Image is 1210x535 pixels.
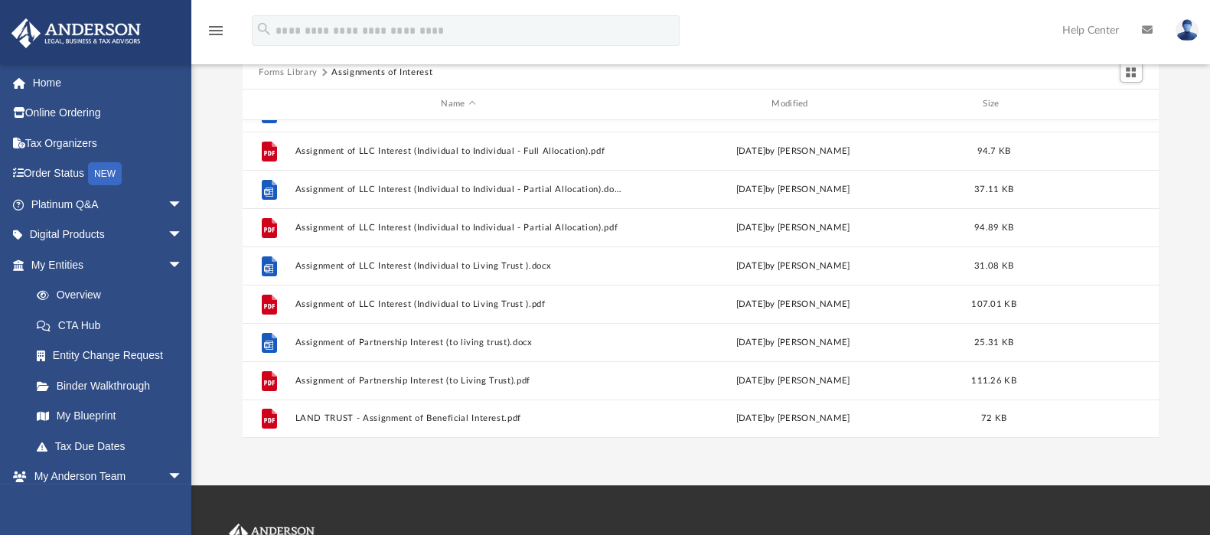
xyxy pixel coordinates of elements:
[11,189,206,220] a: Platinum Q&Aarrow_drop_down
[7,18,145,48] img: Anderson Advisors Platinum Portal
[295,338,622,347] button: Assignment of Partnership Interest (to living trust).docx
[1176,19,1199,41] img: User Pic
[628,97,956,111] div: Modified
[21,431,206,462] a: Tax Due Dates
[256,21,272,38] i: search
[21,370,206,401] a: Binder Walkthrough
[629,182,957,196] div: [DATE] by [PERSON_NAME]
[11,67,206,98] a: Home
[295,261,622,271] button: Assignment of LLC Interest (Individual to Living Trust ).docx
[249,97,287,111] div: id
[295,223,622,233] button: Assignment of LLC Interest (Individual to Individual - Partial Allocation).pdf
[243,120,1159,437] div: grid
[21,341,206,371] a: Entity Change Request
[259,66,317,80] button: Forms Library
[629,374,957,387] div: [DATE] by [PERSON_NAME]
[974,261,1013,269] span: 31.08 KB
[21,401,198,432] a: My Blueprint
[971,299,1016,308] span: 107.01 KB
[295,146,622,156] button: Assignment of LLC Interest (Individual to Individual - Full Allocation).pdf
[88,162,122,185] div: NEW
[168,189,198,220] span: arrow_drop_down
[21,280,206,311] a: Overview
[1120,61,1143,83] button: Switch to Grid View
[977,146,1010,155] span: 94.7 KB
[11,98,206,129] a: Online Ordering
[629,335,957,349] div: [DATE] by [PERSON_NAME]
[11,158,206,190] a: Order StatusNEW
[1031,97,1138,111] div: id
[331,66,432,80] button: Assignments of Interest
[11,462,198,492] a: My Anderson Teamarrow_drop_down
[980,414,1006,422] span: 72 KB
[11,250,206,280] a: My Entitiesarrow_drop_down
[629,412,957,426] div: [DATE] by [PERSON_NAME]
[295,376,622,386] button: Assignment of Partnership Interest (to Living Trust).pdf
[21,310,206,341] a: CTA Hub
[295,413,622,423] button: LAND TRUST - Assignment of Beneficial Interest.pdf
[963,97,1024,111] div: Size
[11,128,206,158] a: Tax Organizers
[207,29,225,40] a: menu
[629,144,957,158] div: [DATE] by [PERSON_NAME]
[295,299,622,309] button: Assignment of LLC Interest (Individual to Living Trust ).pdf
[168,250,198,281] span: arrow_drop_down
[295,184,622,194] button: Assignment of LLC Interest (Individual to Individual - Partial Allocation).docx
[629,220,957,234] div: [DATE] by [PERSON_NAME]
[974,184,1013,193] span: 37.11 KB
[629,297,957,311] div: [DATE] by [PERSON_NAME]
[629,259,957,272] div: [DATE] by [PERSON_NAME]
[971,376,1016,384] span: 111.26 KB
[11,220,206,250] a: Digital Productsarrow_drop_down
[294,97,621,111] div: Name
[974,223,1013,231] span: 94.89 KB
[168,462,198,493] span: arrow_drop_down
[207,21,225,40] i: menu
[974,338,1013,346] span: 25.31 KB
[168,220,198,251] span: arrow_drop_down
